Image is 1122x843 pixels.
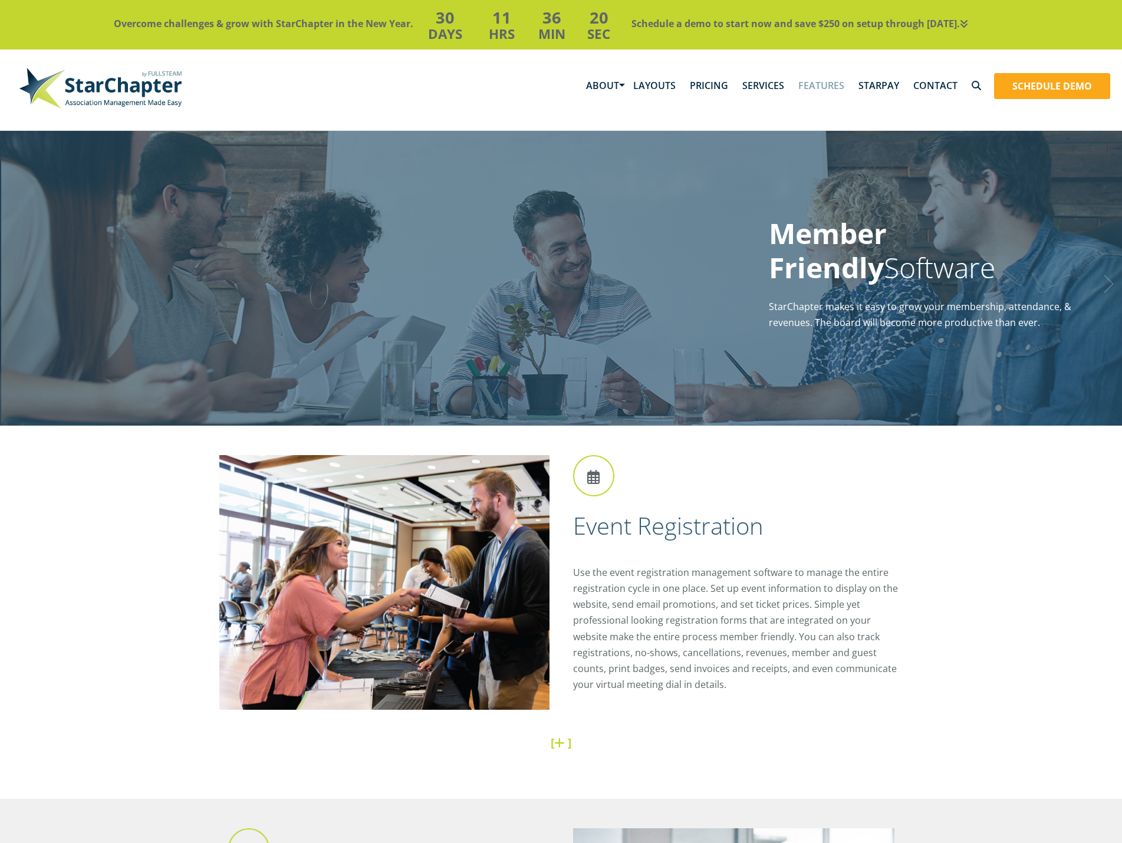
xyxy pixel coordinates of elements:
[413,24,478,44] h4: Days
[995,74,1110,98] a: Schedule Demo
[769,216,1095,284] h1: Software
[527,6,578,30] h3: 36
[769,214,887,287] strong: Member Friendly
[568,735,571,750] strong: ]
[413,6,478,30] h3: 30
[9,18,413,29] p: Overcome challenges & grow with StarChapter in the New Year.
[851,67,906,104] a: StarPay
[631,18,1101,29] p: Schedule a demo to start now and save $250 on setup through [DATE].
[579,67,626,104] a: About
[735,67,791,104] a: Services
[1104,266,1122,296] a: Next
[478,6,527,30] h3: 11
[906,67,965,104] a: Contact
[626,67,683,104] a: Layouts
[219,455,550,710] img: Event Registration
[551,735,554,750] strong: [
[12,61,189,114] img: StarChapter-with-Tagline-Main-500.jpg
[577,6,620,30] h3: 20
[683,67,735,104] a: Pricing
[478,24,527,44] h4: Hrs
[573,565,903,693] p: Use the event registration management software to manage the entire registration cycle in one pla...
[791,67,851,104] a: Features
[577,24,620,44] h4: Sec
[527,24,578,44] h4: Min
[769,299,1095,331] p: StarChapter makes it easy to grow your membership, attendance, & revenues. The board will become ...
[573,511,903,541] h2: Event Registration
